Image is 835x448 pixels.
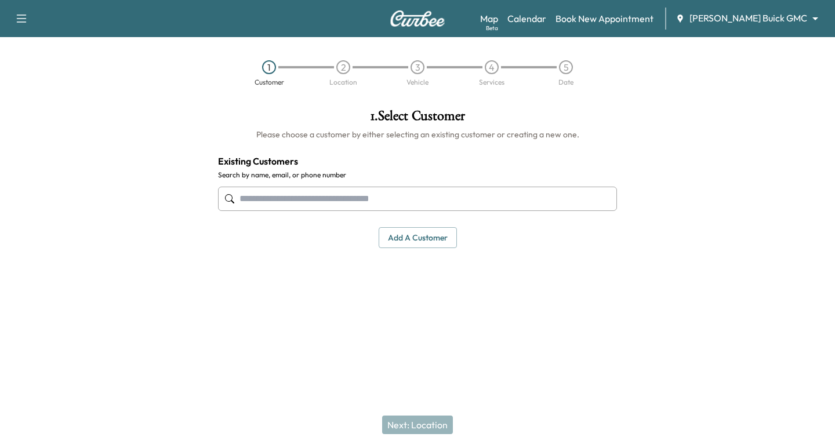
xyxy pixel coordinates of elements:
div: Location [329,79,357,86]
div: Vehicle [406,79,429,86]
div: 1 [262,60,276,74]
div: 4 [485,60,499,74]
div: 3 [411,60,424,74]
div: 5 [559,60,573,74]
label: Search by name, email, or phone number [218,170,617,180]
div: Customer [255,79,284,86]
div: Services [479,79,504,86]
div: Date [558,79,573,86]
div: 2 [336,60,350,74]
span: [PERSON_NAME] Buick GMC [689,12,807,25]
div: Beta [486,24,498,32]
a: Calendar [507,12,546,26]
h1: 1 . Select Customer [218,109,617,129]
img: Curbee Logo [390,10,445,27]
h4: Existing Customers [218,154,617,168]
button: Add a customer [379,227,457,249]
h6: Please choose a customer by either selecting an existing customer or creating a new one. [218,129,617,140]
a: MapBeta [480,12,498,26]
a: Book New Appointment [556,12,654,26]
